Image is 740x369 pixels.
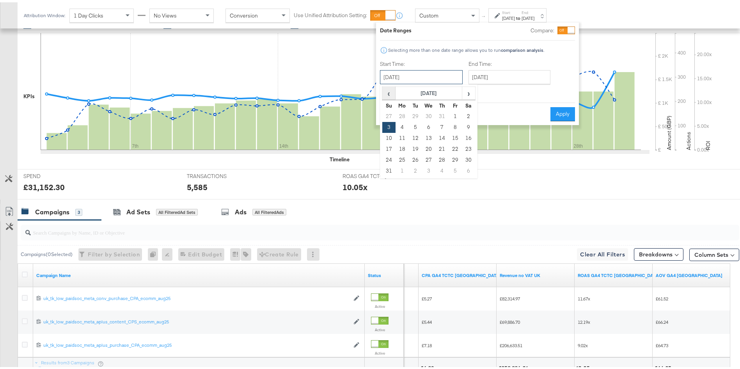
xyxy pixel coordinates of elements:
td: 3 [382,120,396,131]
label: Compare: [531,25,554,32]
td: 29 [409,109,422,120]
a: Revenue minus VAT UK [500,270,571,276]
td: 30 [462,152,475,163]
a: Shows the current state of your Ad Campaign. [368,270,401,276]
span: £82,314.97 [500,293,520,299]
th: Su [382,98,396,109]
div: 0 [148,246,162,258]
span: Custom [419,10,438,17]
span: £64.73 [656,340,668,346]
div: uk_tk_low_paidsoc_meta_aplus_purchase_CPA_ecomm_aug25 [43,340,350,346]
button: Column Sets [689,246,739,259]
td: 27 [422,152,435,163]
td: 10 [382,131,396,141]
div: 5,585 [187,179,208,191]
label: Active [371,302,389,307]
div: Date Ranges [380,25,412,32]
td: 5 [409,120,422,131]
a: uk_tk_low_paidsoc_meta_aplus_content_CPS_ecomm_aug25 [43,316,350,323]
span: › [463,85,475,97]
td: 6 [422,120,435,131]
td: 16 [462,131,475,141]
span: SPEND [23,170,82,178]
td: 13 [422,131,435,141]
td: 31 [435,109,449,120]
button: Apply [550,105,575,119]
text: Amount (GBP) [665,113,673,148]
span: £5.44 [422,317,432,323]
button: Clear All Filters [577,246,628,258]
td: 8 [449,120,462,131]
div: Campaigns [35,205,69,214]
td: 27 [382,109,396,120]
td: 2 [462,109,475,120]
a: CPA using total cost to client and GA4 [422,270,500,276]
label: Active [371,325,389,330]
td: 5 [449,163,462,174]
td: 25 [396,152,409,163]
th: We [422,98,435,109]
label: End Time: [468,58,554,65]
span: £5.27 [422,293,432,299]
td: 29 [449,152,462,163]
td: 20 [422,141,435,152]
td: 23 [462,141,475,152]
th: Sa [462,98,475,109]
th: Fr [449,98,462,109]
td: 1 [396,163,409,174]
div: All Filtered Ads [252,207,286,214]
th: Tu [409,98,422,109]
strong: to [515,13,522,19]
td: 15 [449,131,462,141]
td: 14 [435,131,449,141]
td: 11 [396,131,409,141]
td: 26 [409,152,422,163]
div: KPIs [23,90,35,98]
td: 1 [449,109,462,120]
td: 4 [396,120,409,131]
label: Use Unified Attribution Setting: [294,9,367,17]
div: Ad Sets [126,205,150,214]
button: Breakdowns [634,246,683,258]
div: Timeline [330,154,350,161]
td: 17 [382,141,396,152]
td: 12 [409,131,422,141]
div: [DATE] [502,13,515,19]
div: £31,152.30 [23,179,65,191]
span: £61.52 [656,293,668,299]
span: ROAS GA4 TCTC [GEOGRAPHIC_DATA] [342,170,401,178]
span: £66.24 [656,317,668,323]
label: Start Time: [380,58,463,65]
label: End: [522,8,534,13]
td: 28 [435,152,449,163]
span: Conversion [230,10,258,17]
div: Attribution Window: [23,11,66,16]
strong: comparison analysis [501,45,543,51]
label: Start: [502,8,515,13]
th: Mo [396,98,409,109]
th: [DATE] [396,85,462,98]
a: GA4 AOV UK [656,270,728,276]
a: uk_tk_low_paidsoc_meta_conv_purchase_CPA_ecomm_aug25 [43,293,350,300]
div: Selecting more than one date range allows you to run . [388,45,545,51]
span: ‹ [383,85,395,97]
a: Your campaign name. [36,270,362,276]
span: 11.67x [578,293,590,299]
td: 21 [435,141,449,152]
span: 1 Day Clicks [74,10,103,17]
td: 6 [462,163,475,174]
text: Actions [685,129,692,148]
a: ROAS for weekly reporting using GA4 data and TCTC [578,270,660,276]
td: 19 [409,141,422,152]
div: 3 [75,207,82,214]
div: [DATE] [522,13,534,19]
span: £69,886.70 [500,317,520,323]
span: ↑ [480,13,488,16]
td: 28 [396,109,409,120]
span: Clear All Filters [580,247,625,257]
div: 10.05x [342,179,367,191]
span: £7.18 [422,340,432,346]
td: 24 [382,152,396,163]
